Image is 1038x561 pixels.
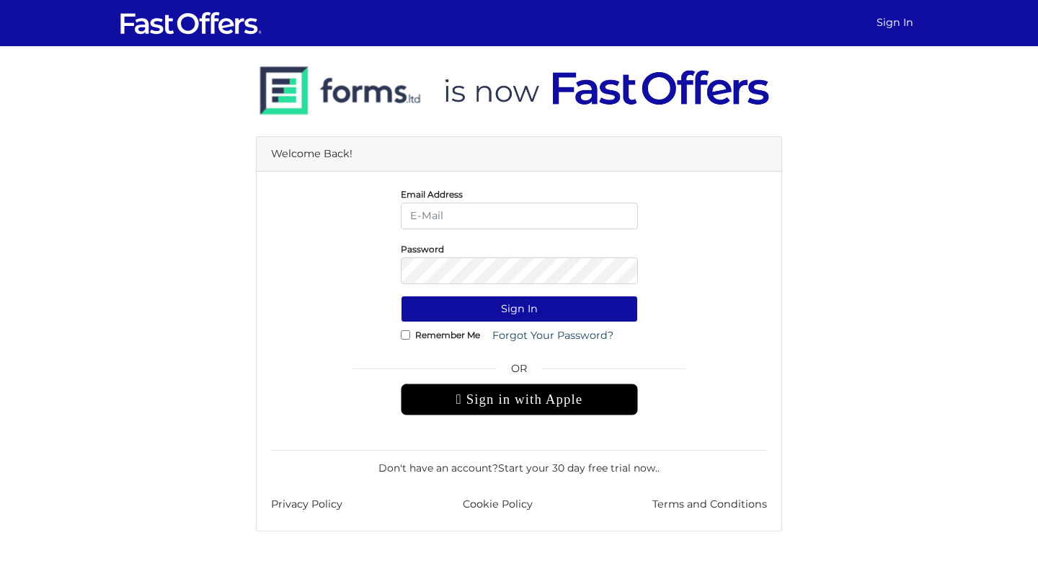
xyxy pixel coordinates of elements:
[401,361,638,384] span: OR
[271,450,767,476] div: Don't have an account? .
[871,9,919,37] a: Sign In
[271,496,342,513] a: Privacy Policy
[401,247,444,251] label: Password
[401,193,463,196] label: Email Address
[483,322,623,349] a: Forgot Your Password?
[415,333,480,337] label: Remember Me
[257,137,781,172] div: Welcome Back!
[652,496,767,513] a: Terms and Conditions
[401,296,638,322] button: Sign In
[498,461,657,474] a: Start your 30 day free trial now.
[401,203,638,229] input: E-Mail
[401,384,638,415] div: Sign in with Apple
[463,496,533,513] a: Cookie Policy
